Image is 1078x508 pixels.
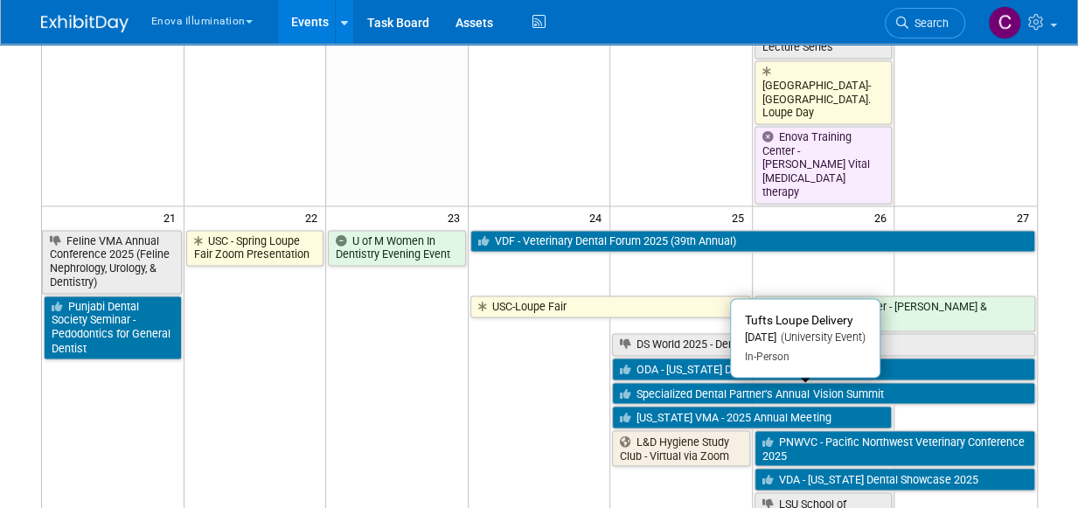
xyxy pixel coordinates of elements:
[328,230,466,266] a: U of M Women In Dentistry Evening Event
[755,296,1035,331] a: Enova Training Center - [PERSON_NAME] & [PERSON_NAME]
[41,15,129,32] img: ExhibitDay
[588,206,609,228] span: 24
[1015,206,1037,228] span: 27
[612,358,1034,380] a: ODA - [US_STATE] Dental Association 2025
[755,468,1035,491] a: VDA - [US_STATE] Dental Showcase 2025
[612,406,892,428] a: [US_STATE] VMA - 2025 Annual Meeting
[612,430,750,466] a: L&D Hygiene Study Club - Virtual via Zoom
[745,331,866,345] div: [DATE]
[612,382,1034,405] a: Specialized Dental Partner’s Annual Vision Summit
[745,350,789,362] span: In-Person
[755,126,893,204] a: Enova Training Center - [PERSON_NAME] Vital [MEDICAL_DATA] therapy
[745,313,853,327] span: Tufts Loupe Delivery
[44,296,182,359] a: Punjabi Dental Society Seminar - Pedodontics for General Dentist
[988,6,1021,39] img: Coley McClendon
[730,206,752,228] span: 25
[446,206,468,228] span: 23
[186,230,324,266] a: USC - Spring Loupe Fair Zoom Presentation
[872,206,894,228] span: 26
[885,8,965,38] a: Search
[612,333,1034,356] a: DS World 2025 - Dentsply [GEOGRAPHIC_DATA]
[162,206,184,228] span: 21
[755,430,1035,466] a: PNWVC - Pacific Northwest Veterinary Conference 2025
[42,230,182,294] a: Feline VMA Annual Conference 2025 (Feline Nephrology, Urology, & Dentistry)
[776,331,866,344] span: (University Event)
[470,230,1035,253] a: VDF - Veterinary Dental Forum 2025 (39th Annual)
[755,60,893,124] a: [GEOGRAPHIC_DATA]-[GEOGRAPHIC_DATA]. Loupe Day
[470,296,750,318] a: USC-Loupe Fair
[908,17,949,30] span: Search
[303,206,325,228] span: 22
